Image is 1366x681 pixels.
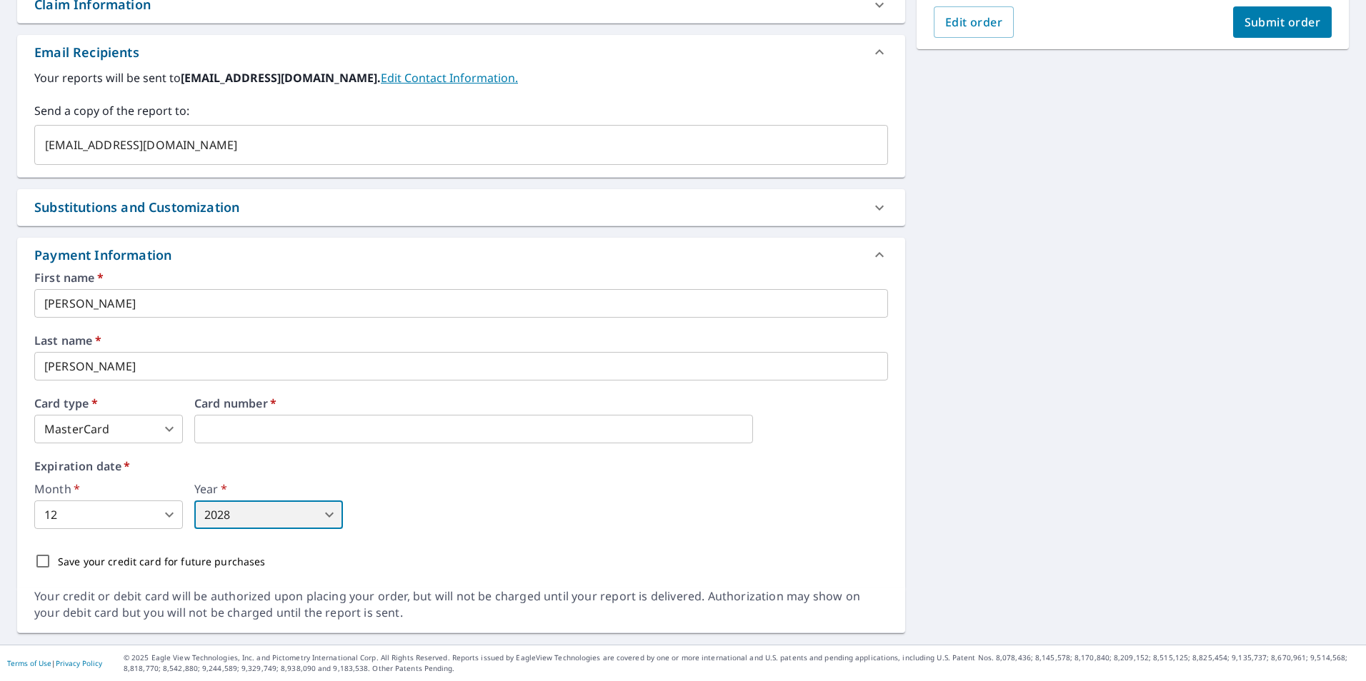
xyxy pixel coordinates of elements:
label: Year [194,483,343,495]
div: Your credit or debit card will be authorized upon placing your order, but will not be charged unt... [34,588,888,621]
div: Email Recipients [34,43,139,62]
label: Month [34,483,183,495]
label: Card type [34,398,183,409]
label: Send a copy of the report to: [34,102,888,119]
div: Substitutions and Customization [17,189,905,226]
div: 12 [34,500,183,529]
span: Submit order [1245,14,1321,30]
div: Substitutions and Customization [34,198,239,217]
span: Edit order [945,14,1003,30]
b: [EMAIL_ADDRESS][DOMAIN_NAME]. [181,70,381,86]
a: EditContactInfo [381,70,518,86]
a: Privacy Policy [56,658,102,668]
label: Expiration date [34,460,888,472]
label: Last name [34,335,888,346]
p: © 2025 Eagle View Technologies, Inc. and Pictometry International Corp. All Rights Reserved. Repo... [124,652,1359,674]
button: Edit order [934,6,1014,38]
div: 2028 [194,500,343,529]
div: MasterCard [34,415,183,443]
div: Payment Information [34,246,177,265]
a: Terms of Use [7,658,51,668]
div: Email Recipients [17,35,905,69]
label: First name [34,272,888,283]
div: Payment Information [17,238,905,272]
p: | [7,659,102,667]
label: Your reports will be sent to [34,69,888,86]
button: Submit order [1233,6,1332,38]
p: Save your credit card for future purchases [58,554,266,569]
iframe: secure payment field [194,415,753,443]
label: Card number [194,398,888,409]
